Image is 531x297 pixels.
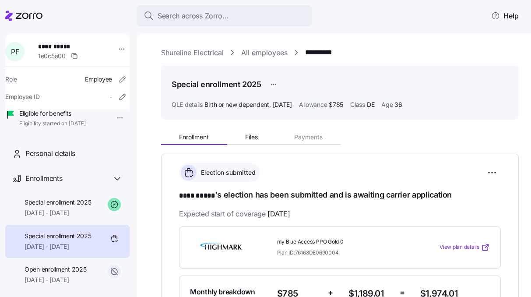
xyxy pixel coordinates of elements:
[484,7,526,25] button: Help
[5,92,40,101] span: Employee ID
[273,100,292,109] span: [DATE]
[267,209,290,219] span: [DATE]
[137,5,312,26] button: Search across Zorro...
[350,100,365,109] span: Class
[204,100,292,109] span: Birth or new dependent ,
[491,11,519,21] span: Help
[25,173,62,184] span: Enrollments
[109,92,112,101] span: -
[294,134,323,140] span: Payments
[25,242,91,251] span: [DATE] - [DATE]
[245,134,258,140] span: Files
[394,100,402,109] span: 36
[299,100,327,109] span: Allowance
[85,75,112,84] span: Employee
[25,276,86,284] span: [DATE] - [DATE]
[19,120,86,127] span: Eligibility started on [DATE]
[277,238,413,246] span: my Blue Access PPO Gold 0
[179,189,501,202] h1: 's election has been submitted and is awaiting carrier application
[241,47,288,58] a: All employees
[25,232,91,240] span: Special enrollment 2025
[172,100,203,109] span: QLE details
[277,249,339,256] span: Plan ID: 76168DE0690004
[25,265,86,274] span: Open enrollment 2025
[367,100,374,109] span: DE
[25,148,75,159] span: Personal details
[440,243,479,251] span: View plan details
[11,48,19,55] span: P F
[25,209,91,217] span: [DATE] - [DATE]
[198,168,256,177] span: Election submitted
[5,75,17,84] span: Role
[161,47,224,58] a: Shureline Electrical
[381,100,393,109] span: Age
[329,100,343,109] span: $785
[19,109,86,118] span: Eligible for benefits
[179,209,290,219] span: Expected start of coverage
[25,198,91,207] span: Special enrollment 2025
[38,52,66,60] span: 1e0c5a00
[190,237,253,258] img: Highmark BlueCross BlueShield
[172,79,261,90] h1: Special enrollment 2025
[440,243,490,252] a: View plan details
[158,11,229,21] span: Search across Zorro...
[179,134,209,140] span: Enrollment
